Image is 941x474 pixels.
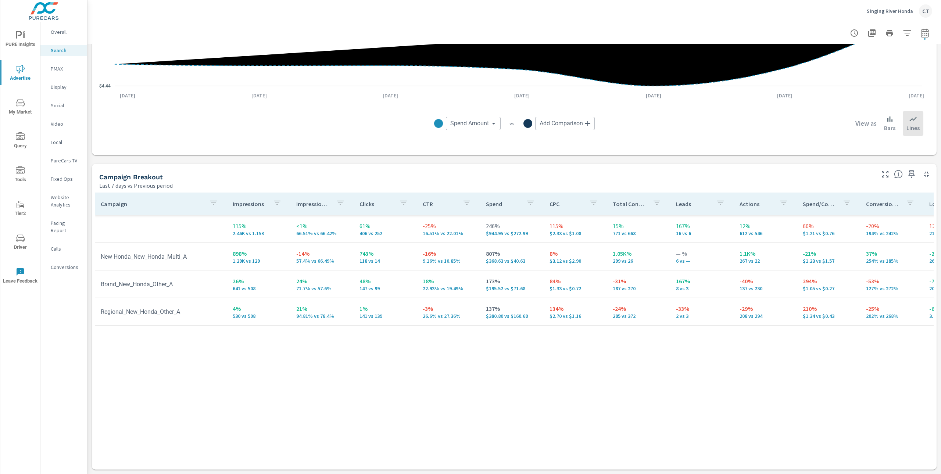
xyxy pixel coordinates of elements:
p: [DATE] [509,92,535,99]
p: Leads [676,200,710,208]
div: Fixed Ops [40,173,87,184]
p: CTR [423,200,457,208]
p: 2 vs 3 [676,313,727,319]
p: Overall [51,28,81,36]
p: Search [51,47,81,54]
p: 1.05K% [613,249,664,258]
p: 246% [486,222,537,230]
td: Regional_New_Honda_Other_A [95,302,227,321]
p: PureCars TV [51,157,81,164]
p: 173% [486,277,537,286]
p: 37% [866,249,917,258]
p: [DATE] [115,92,140,99]
p: $1.33 vs $0.72 [550,286,601,291]
p: Clicks [359,200,393,208]
p: 21% [296,304,348,313]
p: 8 vs 3 [676,286,727,291]
span: Tools [3,166,38,184]
div: Overall [40,26,87,37]
p: 137% [486,304,537,313]
p: 22.93% vs 19.49% [423,286,474,291]
p: [DATE] [772,92,798,99]
p: $380.80 vs $160.68 [486,313,537,319]
p: 612 vs 546 [740,230,791,236]
p: $2.33 vs $1.08 [550,230,601,236]
span: This is a summary of Search performance results by campaign. Each column can be sorted. [894,170,903,179]
div: PureCars TV [40,155,87,166]
span: Advertise [3,65,38,83]
button: Apply Filters [900,26,915,40]
p: 118 vs 14 [359,258,411,264]
p: 294% [803,277,854,286]
div: PMAX [40,63,87,74]
p: Spend/Conversion [803,200,837,208]
p: -33% [676,304,727,313]
p: 57.4% vs 66.49% [296,258,348,264]
p: 147 vs 99 [359,286,411,291]
p: CPC [550,200,583,208]
p: 84% [550,277,601,286]
div: Website Analytics [40,192,87,210]
p: 26.6% vs 27.36% [423,313,474,319]
p: [DATE] [904,92,929,99]
p: 8% [550,249,601,258]
p: -25% [423,222,474,230]
text: $4.44 [99,83,111,89]
p: -29% [740,304,791,313]
div: Spend Amount [446,117,501,130]
p: 18% [423,277,474,286]
p: $368.63 vs $40.63 [486,258,537,264]
p: 16.51% vs 22.01% [423,230,474,236]
p: $3.12 vs $2.90 [550,258,601,264]
span: Tier2 [3,200,38,218]
p: 9.16% vs 10.85% [423,258,474,264]
p: 137 vs 230 [740,286,791,291]
p: -21% [803,249,854,258]
p: [DATE] [246,92,272,99]
p: 66.51% vs 66.42% [296,230,348,236]
td: Brand_New_Honda_Other_A [95,275,227,294]
button: Select Date Range [917,26,932,40]
p: 134% [550,304,601,313]
p: 771 vs 668 [613,230,664,236]
p: 167% [676,277,727,286]
div: Search [40,45,87,56]
p: <1% [296,222,348,230]
p: 187 vs 270 [613,286,664,291]
div: Pacing Report [40,218,87,236]
div: Local [40,137,87,148]
p: Total Conversions [613,200,647,208]
span: PURE Insights [3,31,38,49]
p: -14% [296,249,348,258]
p: 743% [359,249,411,258]
h5: Campaign Breakout [99,173,163,181]
p: 6 vs — [676,258,727,264]
p: Calls [51,245,81,252]
p: $195.52 vs $71.68 [486,286,537,291]
p: 406 vs 252 [359,230,411,236]
span: Add Comparison [540,120,583,127]
p: 60% [803,222,854,230]
p: Website Analytics [51,194,81,208]
p: $2.70 vs $1.16 [550,313,601,319]
p: -53% [866,277,917,286]
p: $1.05 vs $0.27 [803,286,854,291]
p: 12% [740,222,791,230]
td: New Honda_New_Honda_Multi_A [95,247,227,266]
p: 208 vs 294 [740,313,791,319]
p: vs [501,120,523,127]
div: Conversions [40,262,87,273]
div: nav menu [0,22,40,292]
span: Driver [3,234,38,252]
p: $944.95 vs $272.99 [486,230,537,236]
div: Add Comparison [535,117,595,130]
p: 26% [233,277,284,286]
div: Calls [40,243,87,254]
p: Video [51,120,81,128]
p: [DATE] [641,92,666,99]
p: 1% [359,304,411,313]
p: — % [676,249,727,258]
p: 299 vs 26 [613,258,664,264]
p: $1.21 vs $0.76 [803,230,854,236]
p: 115% [233,222,284,230]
